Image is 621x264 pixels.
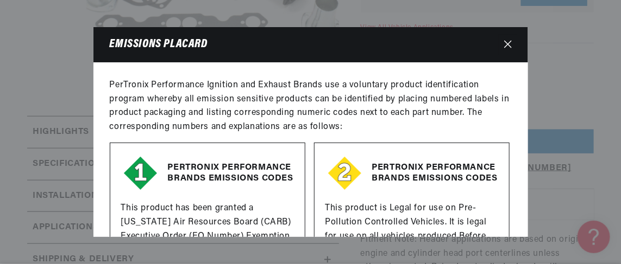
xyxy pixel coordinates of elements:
[499,35,517,55] button: Close
[93,27,528,237] div: EMISSIONS PLACARD
[325,154,365,193] img: Emissions code
[110,79,512,134] p: PerTronix Performance Ignition and Exhaust Brands use a voluntary product identification program ...
[121,154,160,193] img: Emissions code
[110,40,208,50] h3: EMISSIONS PLACARD
[121,163,294,183] h3: PERTRONIX PERFORMANCE BRANDS EMISSIONS CODES
[325,163,498,183] h3: PERTRONIX PERFORMANCE BRANDS EMISSIONS CODES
